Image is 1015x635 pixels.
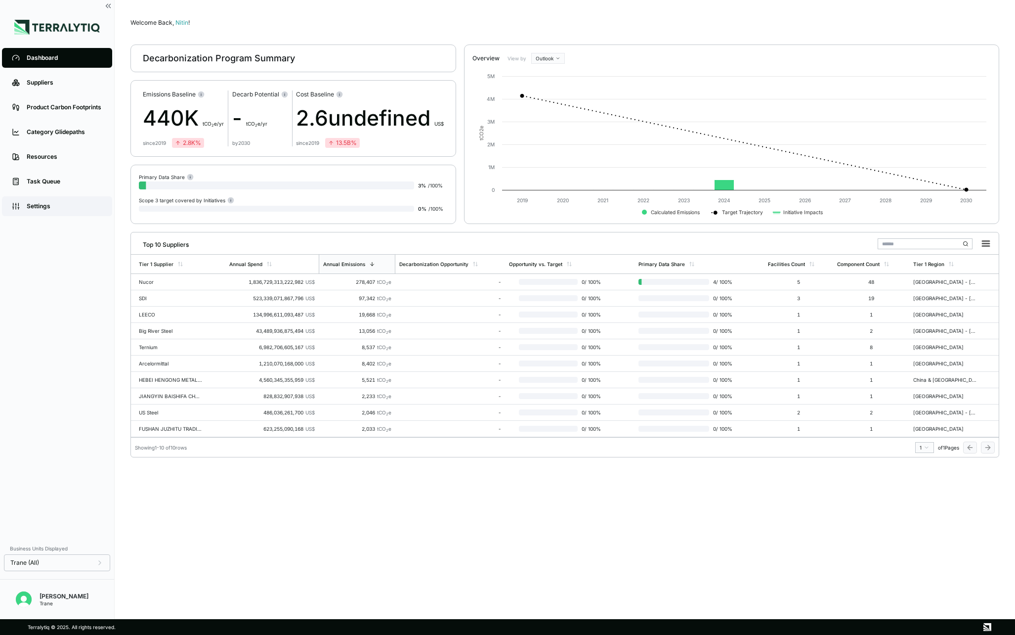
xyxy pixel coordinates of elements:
[323,279,391,285] div: 278,407
[305,328,315,334] span: US$
[323,377,391,383] div: 5,521
[27,79,102,87] div: Suppliers
[709,409,734,415] span: 0 / 100 %
[487,73,495,79] text: 5M
[399,426,501,432] div: -
[175,19,190,26] span: Nitin
[837,295,905,301] div: 19
[880,197,891,203] text: 2028
[211,123,214,128] sub: 2
[709,426,734,432] span: 0 / 100 %
[386,396,388,400] sub: 2
[837,328,905,334] div: 2
[768,361,829,366] div: 1
[386,314,388,318] sub: 2
[323,328,391,334] div: 13,056
[487,119,495,125] text: 3M
[759,197,770,203] text: 2025
[913,361,976,366] div: [GEOGRAPHIC_DATA]
[305,377,315,383] span: US$
[920,445,930,451] div: 1
[323,361,391,366] div: 8,402
[709,295,734,301] span: 0 / 100 %
[768,344,829,350] div: 1
[139,393,202,399] div: JIANGYIN BAISHIFA CHEMICAL MACHINERY TECHNOLOGY CO LTD
[377,377,391,383] span: tCO e
[386,428,388,433] sub: 2
[305,344,315,350] span: US$
[229,344,315,350] div: 6,982,706,605,167
[837,279,905,285] div: 48
[188,19,190,26] span: !
[296,102,444,134] div: 2.6undefined
[837,393,905,399] div: 1
[768,312,829,317] div: 1
[768,328,829,334] div: 1
[232,91,288,98] div: Decarb Potential
[229,261,262,267] div: Annual Spend
[837,261,880,267] div: Component Count
[418,182,426,188] span: 3 %
[27,202,102,210] div: Settings
[377,393,391,399] span: tCO e
[578,426,604,432] span: 0 / 100 %
[709,328,734,334] span: 0 / 100 %
[651,209,700,215] text: Calculated Emissions
[377,426,391,432] span: tCO e
[232,140,250,146] div: by 2030
[386,281,388,286] sub: 2
[27,128,102,136] div: Category Glidepaths
[323,261,365,267] div: Annual Emissions
[399,312,501,317] div: -
[472,54,500,62] div: Overview
[143,91,224,98] div: Emissions Baseline
[16,591,32,607] img: Nitin Shetty
[768,426,829,432] div: 1
[915,442,934,453] button: 1
[768,279,829,285] div: 5
[768,261,805,267] div: Facilities Count
[768,295,829,301] div: 3
[578,279,604,285] span: 0 / 100 %
[139,295,202,301] div: SDI
[399,393,501,399] div: -
[386,298,388,302] sub: 2
[296,140,319,146] div: since 2019
[913,295,976,301] div: [GEOGRAPHIC_DATA] - [US_STATE]
[507,55,527,61] label: View by
[578,393,604,399] span: 0 / 100 %
[377,361,391,366] span: tCO e
[377,295,391,301] span: tCO e
[399,328,501,334] div: -
[175,139,201,147] div: 2.8K %
[377,328,391,334] span: tCO e
[323,312,391,317] div: 19,668
[323,426,391,432] div: 2,033
[487,96,495,102] text: 4M
[12,588,36,611] button: Open user button
[10,559,39,567] span: Trane (All)
[783,209,823,216] text: Initiative Impacts
[399,344,501,350] div: -
[709,344,734,350] span: 0 / 100 %
[40,592,88,600] div: [PERSON_NAME]
[305,361,315,366] span: US$
[229,328,315,334] div: 43,489,936,875,494
[139,312,202,317] div: LEECO
[305,295,315,301] span: US$
[478,126,484,140] text: tCO e
[229,409,315,415] div: 486,036,261,700
[434,121,444,127] span: US$
[488,164,495,170] text: 1M
[799,197,811,203] text: 2026
[377,312,391,317] span: tCO e
[139,173,194,181] div: Primary Data Share
[323,409,391,415] div: 2,046
[27,103,102,111] div: Product Carbon Footprints
[478,129,484,132] tspan: 2
[14,20,100,35] img: Logo
[399,409,501,415] div: -
[229,279,315,285] div: 1,836,729,313,222,982
[837,312,905,317] div: 1
[531,53,565,64] button: Outlook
